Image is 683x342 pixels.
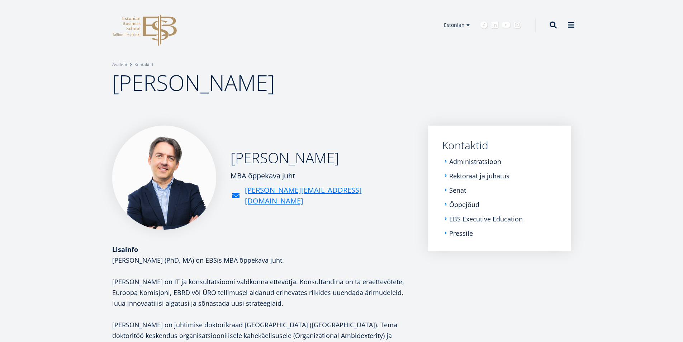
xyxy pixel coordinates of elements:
[112,276,413,309] p: [PERSON_NAME] on IT ja konsultatsiooni valdkonna ettevõtja. Konsultandina on ta eraettevõtete, Eu...
[442,140,557,151] a: Kontaktid
[449,187,466,194] a: Senat
[112,255,413,266] p: [PERSON_NAME] (PhD, MA) on EBSis MBA õppekava juht.
[112,244,413,255] div: Lisainfo
[449,201,479,208] a: Õppejõud
[449,158,501,165] a: Administratsioon
[245,185,413,206] a: [PERSON_NAME][EMAIL_ADDRESS][DOMAIN_NAME]
[112,68,275,97] span: [PERSON_NAME]
[449,172,509,179] a: Rektoraat ja juhatus
[502,22,510,29] a: Youtube
[134,61,153,68] a: Kontaktid
[480,22,488,29] a: Facebook
[112,126,216,230] img: Marko Rillo
[231,149,413,167] h2: [PERSON_NAME]
[514,22,521,29] a: Instagram
[491,22,498,29] a: Linkedin
[449,230,473,237] a: Pressile
[112,61,127,68] a: Avaleht
[449,215,523,222] a: EBS Executive Education
[231,170,413,181] div: MBA õppekava juht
